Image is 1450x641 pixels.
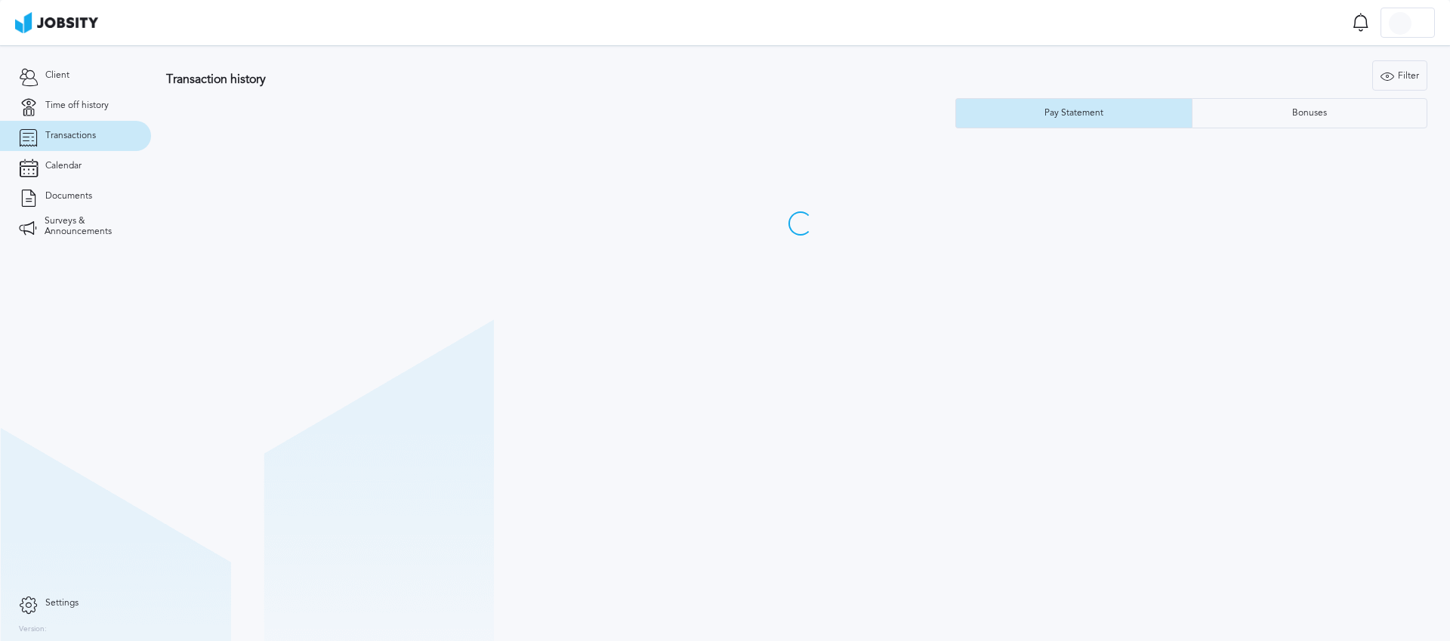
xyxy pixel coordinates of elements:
[1285,108,1334,119] div: Bonuses
[19,625,47,634] label: Version:
[45,131,96,141] span: Transactions
[45,161,82,171] span: Calendar
[45,216,132,237] span: Surveys & Announcements
[45,191,92,202] span: Documents
[955,98,1192,128] button: Pay Statement
[1372,60,1427,91] button: Filter
[45,70,69,81] span: Client
[45,598,79,609] span: Settings
[45,100,109,111] span: Time off history
[166,72,856,86] h3: Transaction history
[1192,98,1428,128] button: Bonuses
[1373,61,1427,91] div: Filter
[1037,108,1111,119] div: Pay Statement
[15,12,98,33] img: ab4bad089aa723f57921c736e9817d99.png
